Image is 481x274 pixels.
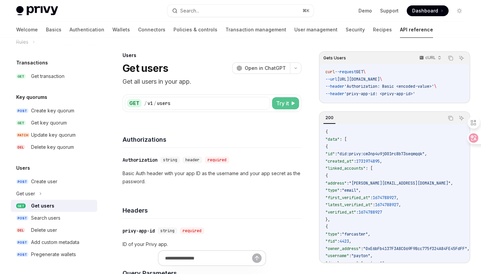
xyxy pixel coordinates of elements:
a: Dashboard [407,5,449,16]
button: Search...⌘K [167,5,313,17]
span: Try it [276,99,289,107]
div: v1 [148,100,153,107]
span: \ [434,84,436,89]
span: [URL][DOMAIN_NAME] [337,77,380,82]
h1: Get users [123,62,168,74]
div: Delete user [31,226,57,234]
span: Open in ChatGPT [245,65,286,72]
div: Add custom metadata [31,238,79,246]
a: POSTSearch users [11,212,97,224]
span: : [370,195,373,200]
button: Open in ChatGPT [232,62,290,74]
div: Delete key quorum [31,143,74,151]
span: "type" [325,231,340,237]
div: Authorization [123,157,158,163]
span: "payton" [351,253,370,258]
span: GET [16,74,26,79]
span: : [358,261,361,266]
span: 'privy-app-id: <privy-app-id>' [344,91,415,97]
a: Connectors [138,22,165,38]
span: POST [16,240,28,245]
div: Create user [31,177,57,186]
a: Basics [46,22,61,38]
span: --url [325,77,337,82]
span: : [ [340,137,347,142]
span: Gets Users [323,55,346,61]
a: POSTAdd custom metadata [11,236,97,248]
span: "username" [325,253,349,258]
div: GET [127,99,141,107]
span: { [325,129,328,135]
span: GET [16,120,26,126]
div: Create key quorum [31,107,74,115]
span: "0xE6bFb4137F3A8C069F98cc775f324A84FE45FdFF" [363,246,467,251]
span: "farcaster" [342,231,368,237]
span: : [340,231,342,237]
div: Search... [180,7,199,15]
h4: Headers [123,206,301,215]
button: Copy the contents from the code block [446,114,455,122]
span: , [425,151,427,157]
a: POSTCreate key quorum [11,105,97,117]
button: Toggle dark mode [454,5,465,16]
span: "created_at" [325,159,354,164]
span: { [325,144,328,149]
div: Users [123,52,301,59]
span: : [340,188,342,193]
span: { [325,173,328,179]
p: Basic Auth header with your app ID as the username and your app secret as the password. [123,169,301,186]
p: cURL [425,55,436,60]
span: : [373,202,375,208]
div: Pregenerate wallets [31,250,76,258]
span: "payton ↑" [361,261,384,266]
a: User management [294,22,338,38]
span: --request [335,69,356,75]
span: --header [325,84,344,89]
img: light logo [16,6,58,16]
span: "fid" [325,239,337,244]
button: Copy the contents from the code block [446,54,455,62]
span: , [370,253,373,258]
span: , [467,246,470,251]
p: ID of your Privy app. [123,240,301,248]
button: cURL [416,52,444,64]
span: DEL [16,145,25,150]
span: 1674788927 [375,202,399,208]
span: 1674788927 [373,195,396,200]
span: 'Authorization: Basic <encoded-value>' [344,84,434,89]
span: POST [16,179,28,184]
a: Recipes [373,22,392,38]
div: required [180,227,204,234]
span: header [185,157,199,163]
a: GETGet key quorum [11,117,97,129]
span: \ [363,69,366,75]
span: : [347,181,349,186]
a: API reference [400,22,433,38]
span: GET [356,69,363,75]
p: Get all users in your app. [123,77,301,86]
a: POSTCreate user [11,175,97,188]
span: , [396,195,399,200]
h5: Users [16,164,30,172]
span: POST [16,108,28,113]
div: required [205,157,229,163]
span: "[PERSON_NAME][EMAIL_ADDRESS][DOMAIN_NAME]" [349,181,451,186]
span: : [335,151,337,157]
span: \ [380,77,382,82]
button: Try it [272,97,299,109]
span: PATCH [16,133,30,138]
a: GETGet transaction [11,70,97,82]
span: "owner_address" [325,246,361,251]
div: Get user [16,190,35,198]
span: "display_name" [325,261,358,266]
span: , [384,261,387,266]
span: : [361,246,363,251]
span: , [349,239,351,244]
span: "verified_at" [325,210,356,215]
span: "address" [325,181,347,186]
span: 1731974895 [356,159,380,164]
a: DELDelete user [11,224,97,236]
span: 1674788927 [358,210,382,215]
div: Get transaction [31,72,64,80]
button: Ask AI [457,54,466,62]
